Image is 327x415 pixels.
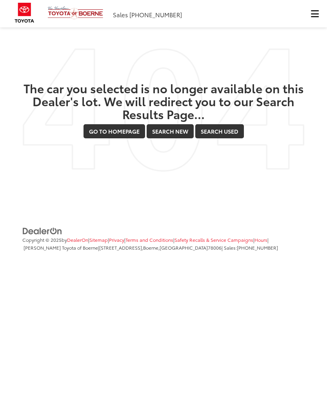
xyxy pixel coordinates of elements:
[254,236,267,243] a: Hours
[88,236,108,243] span: |
[98,244,222,251] span: |
[109,236,124,243] a: Privacy
[124,236,173,243] span: |
[47,6,104,20] img: Vic Vaughan Toyota of Boerne
[89,236,108,243] a: Sitemap
[62,236,88,243] span: by
[129,10,182,19] span: [PHONE_NUMBER]
[22,227,62,236] img: DealerOn
[253,236,267,243] span: |
[208,244,222,251] span: 78006
[195,124,244,138] a: Search Used
[173,236,253,243] span: |
[160,244,208,251] span: [GEOGRAPHIC_DATA]
[99,244,143,251] span: [STREET_ADDRESS],
[174,236,253,243] a: Safety Recalls & Service Campaigns, Opens in a new tab
[237,244,278,251] span: [PHONE_NUMBER]
[22,236,62,243] span: Copyright © 2025
[108,236,124,243] span: |
[143,244,160,251] span: Boerne,
[67,236,88,243] a: DealerOn Home Page
[22,227,62,234] a: DealerOn
[125,236,173,243] a: Terms and Conditions
[113,10,128,19] span: Sales
[84,124,145,138] a: Go to Homepage
[22,82,305,120] h2: The car you selected is no longer available on this Dealer's lot. We will redirect you to our Sea...
[222,244,278,251] span: | Sales:
[147,124,194,138] a: Search New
